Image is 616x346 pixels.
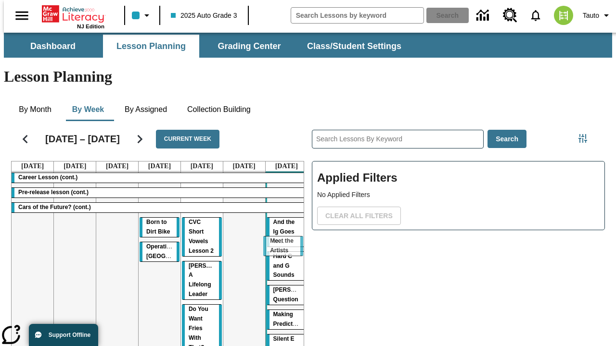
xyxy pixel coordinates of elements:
button: Support Offline [29,324,98,346]
div: Dianne Feinstein: A Lifelong Leader [182,261,222,300]
div: Making Predictions [267,310,307,329]
button: Previous [13,127,38,151]
span: Dianne Feinstein: A Lifelong Leader [189,262,239,298]
button: By Month [11,98,59,121]
a: September 18, 2025 [146,161,173,171]
button: Class color is light blue. Change class color [128,7,156,24]
h1: Lesson Planning [4,68,612,86]
span: Hard C and G Sounds [273,253,295,279]
button: Grading Center [201,35,297,58]
a: September 19, 2025 [189,161,215,171]
a: September 17, 2025 [104,161,130,171]
a: Home [42,4,104,24]
span: Born to Dirt Bike [146,219,170,235]
div: Pre-release lesson (cont.) [12,188,308,198]
div: Applied Filters [312,161,605,230]
button: Select a new avatar [548,3,579,28]
input: Search Lessons By Keyword [312,130,483,148]
div: SubNavbar [4,33,612,58]
div: Joplin's Question [267,285,307,305]
button: Open side menu [8,1,36,30]
button: Collection Building [180,98,258,121]
input: search field [291,8,423,23]
img: avatar image [554,6,573,25]
button: Search [488,130,526,148]
span: Cars of the Future? (cont.) [18,204,91,210]
span: CVC Short Vowels Lesson 2 [189,219,214,254]
a: September 20, 2025 [231,161,257,171]
button: Dashboard [5,35,101,58]
a: Data Center [471,2,497,29]
h2: [DATE] – [DATE] [45,133,120,145]
div: Operation London Bridge [140,242,180,261]
div: Born to Dirt Bike [140,218,180,237]
button: By Week [64,98,112,121]
div: CVC Short Vowels Lesson 2 [182,218,222,256]
a: September 15, 2025 [19,161,46,171]
button: Filters Side menu [573,129,592,148]
span: Career Lesson (cont.) [18,174,77,181]
button: By Assigned [117,98,175,121]
button: Current Week [156,130,219,148]
a: Notifications [523,3,548,28]
span: Tauto [583,11,599,21]
a: September 16, 2025 [62,161,88,171]
span: Joplin's Question [273,286,322,303]
button: Lesson Planning [103,35,199,58]
a: Resource Center, Will open in new tab [497,2,523,28]
a: September 21, 2025 [273,161,300,171]
div: Career Lesson (cont.) [12,173,308,183]
div: Home [42,3,104,29]
span: Support Offline [49,332,90,338]
span: Making Predictions [273,311,305,327]
div: Cars of the Future? (cont.) [12,203,308,212]
div: SubNavbar [4,35,410,58]
button: Next [128,127,152,151]
div: Hard C and G Sounds [267,252,307,281]
div: And the Ig Goes to… [267,218,307,247]
p: No Applied Filters [317,190,600,200]
button: Class/Student Settings [299,35,409,58]
span: Operation London Bridge [146,243,208,259]
span: NJ Edition [77,24,104,29]
button: Profile/Settings [579,7,616,24]
span: 2025 Auto Grade 3 [171,11,237,21]
h2: Applied Filters [317,166,600,190]
span: And the Ig Goes to… [273,219,295,245]
span: Pre-release lesson (cont.) [18,189,89,196]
